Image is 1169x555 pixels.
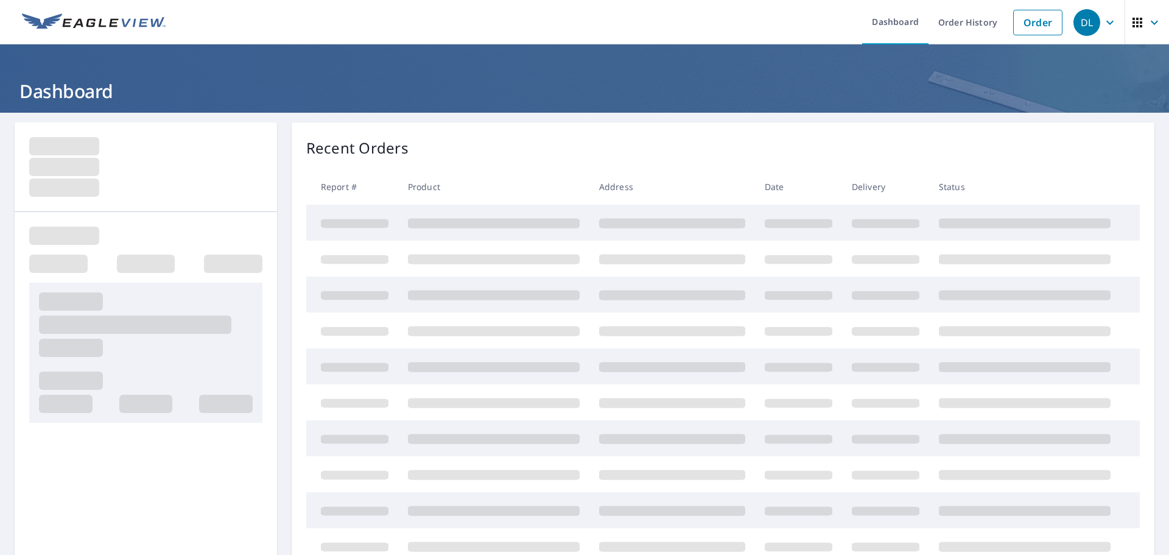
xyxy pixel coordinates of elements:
[1013,10,1062,35] a: Order
[755,169,842,205] th: Date
[22,13,166,32] img: EV Logo
[589,169,755,205] th: Address
[398,169,589,205] th: Product
[306,137,409,159] p: Recent Orders
[1073,9,1100,36] div: DL
[842,169,929,205] th: Delivery
[306,169,398,205] th: Report #
[15,79,1154,104] h1: Dashboard
[929,169,1120,205] th: Status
